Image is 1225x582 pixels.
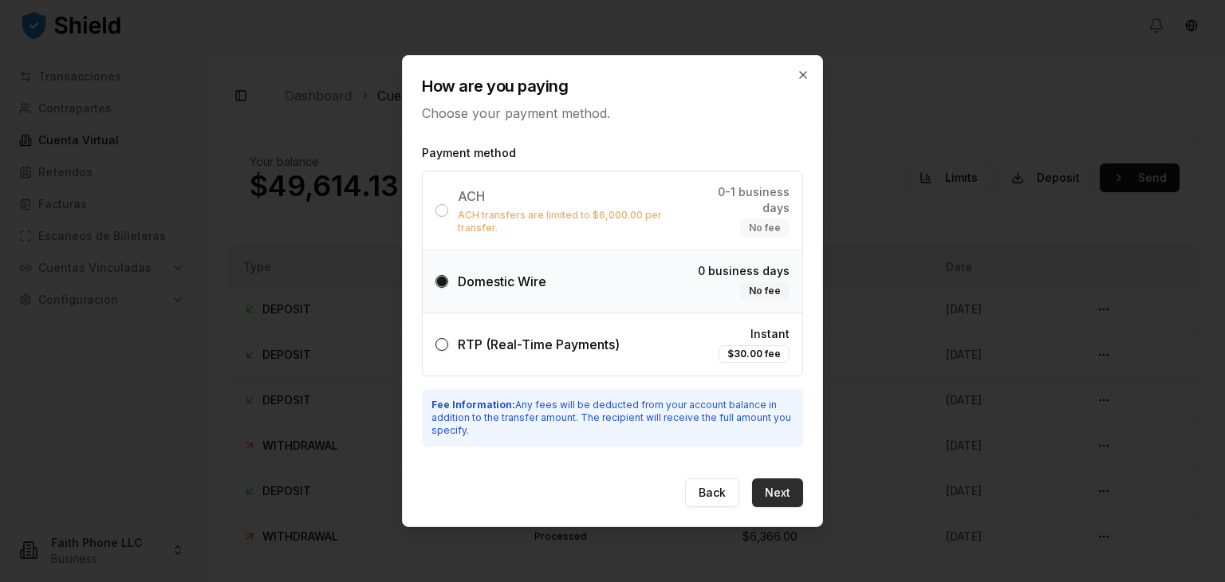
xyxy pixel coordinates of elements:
[422,145,803,161] label: Payment method
[692,184,790,216] span: 0-1 business days
[752,478,803,507] button: Next
[698,263,790,279] span: 0 business days
[750,326,790,342] span: Instant
[685,478,739,507] button: Back
[458,336,620,352] span: RTP (Real-Time Payments)
[422,104,803,123] p: Choose your payment method.
[431,399,794,437] p: Any fees will be deducted from your account balance in addition to the transfer amount. The recip...
[422,75,803,97] h2: How are you paying
[458,209,692,234] p: ACH transfers are limited to $6,000.00 per transfer.
[458,188,485,204] span: ACH
[435,204,448,217] button: ACHACH transfers are limited to $6,000.00 per transfer.0-1 business daysNo fee
[740,282,790,300] div: No fee
[458,273,546,289] span: Domestic Wire
[740,219,790,237] div: No fee
[719,345,790,363] div: $30.00 fee
[435,338,448,351] button: RTP (Real-Time Payments)Instant$30.00 fee
[435,275,448,288] button: Domestic Wire0 business daysNo fee
[431,399,515,411] strong: Fee Information:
